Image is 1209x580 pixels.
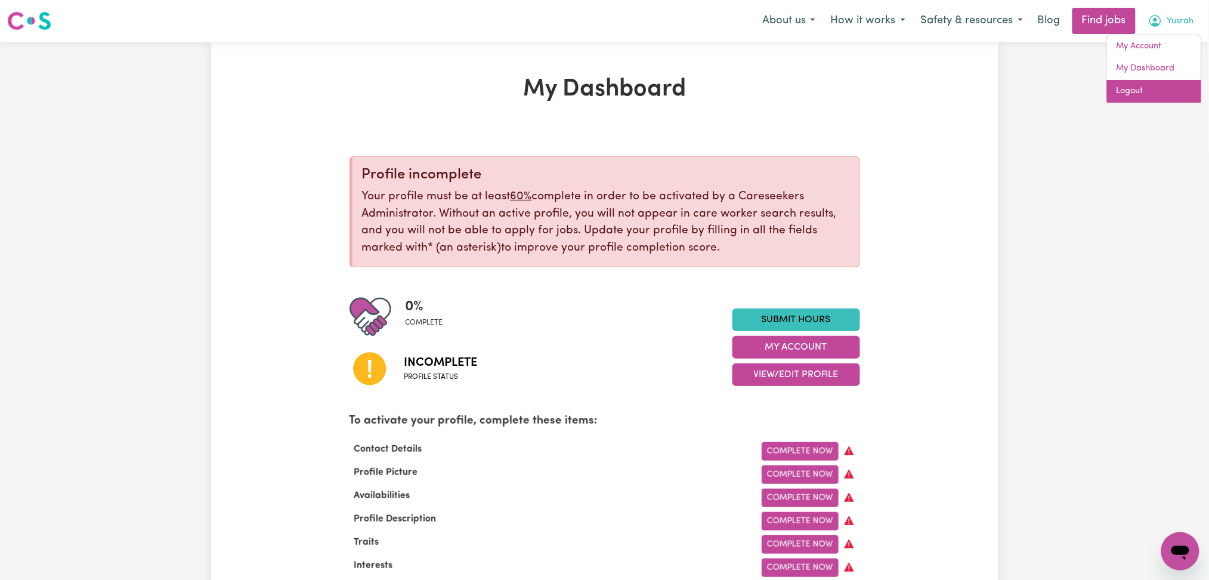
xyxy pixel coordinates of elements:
[406,317,443,328] span: complete
[1107,80,1201,103] a: Logout
[428,242,502,254] span: an asterisk
[1140,8,1202,33] button: My Account
[1161,532,1199,570] iframe: Button to launch messaging window
[7,7,51,35] a: Careseekers logo
[406,296,443,317] span: 0 %
[1167,15,1194,28] span: Yusrah
[362,189,850,257] p: Your profile must be at least complete in order to be activated by a Careseekers Administrator. W...
[404,372,478,382] span: Profile status
[1107,57,1201,80] a: My Dashboard
[406,296,453,338] div: Profile completeness: 0%
[350,514,441,524] span: Profile Description
[7,10,51,32] img: Careseekers logo
[762,535,839,554] a: Complete Now
[913,8,1031,33] button: Safety & resources
[350,468,423,477] span: Profile Picture
[732,336,860,359] button: My Account
[350,445,427,454] span: Contact Details
[350,413,860,430] p: To activate your profile, complete these items:
[762,465,839,484] a: Complete Now
[823,8,913,33] button: How it works
[755,8,823,33] button: About us
[1107,35,1201,58] a: My Account
[762,559,839,577] a: Complete Now
[350,538,384,547] span: Traits
[350,561,398,570] span: Interests
[511,191,532,202] u: 60%
[404,354,478,372] span: Incomplete
[732,308,860,331] a: Submit Hours
[1072,8,1136,34] a: Find jobs
[362,166,850,184] div: Profile incomplete
[350,491,415,501] span: Availabilities
[762,512,839,530] a: Complete Now
[1106,35,1202,103] div: My Account
[1031,8,1068,34] a: Blog
[762,442,839,461] a: Complete Now
[732,363,860,386] button: View/Edit Profile
[350,75,860,104] h1: My Dashboard
[762,489,839,507] a: Complete Now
